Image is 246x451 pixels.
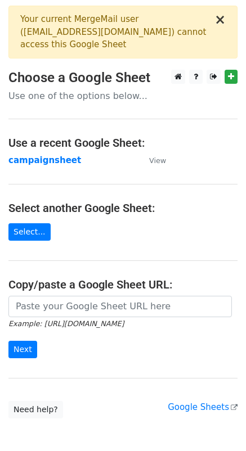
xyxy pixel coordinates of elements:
[8,136,238,150] h4: Use a recent Google Sheet:
[8,201,238,215] h4: Select another Google Sheet:
[8,341,37,358] input: Next
[8,90,238,102] p: Use one of the options below...
[8,278,238,291] h4: Copy/paste a Google Sheet URL:
[8,319,124,328] small: Example: [URL][DOMAIN_NAME]
[190,397,246,451] iframe: Chat Widget
[214,13,226,26] button: ×
[8,70,238,86] h3: Choose a Google Sheet
[168,402,238,412] a: Google Sheets
[8,296,232,317] input: Paste your Google Sheet URL here
[138,155,166,165] a: View
[8,223,51,241] a: Select...
[8,155,81,165] a: campaignsheet
[149,156,166,165] small: View
[8,401,63,418] a: Need help?
[20,13,214,51] div: Your current MergeMail user ( [EMAIL_ADDRESS][DOMAIN_NAME] ) cannot access this Google Sheet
